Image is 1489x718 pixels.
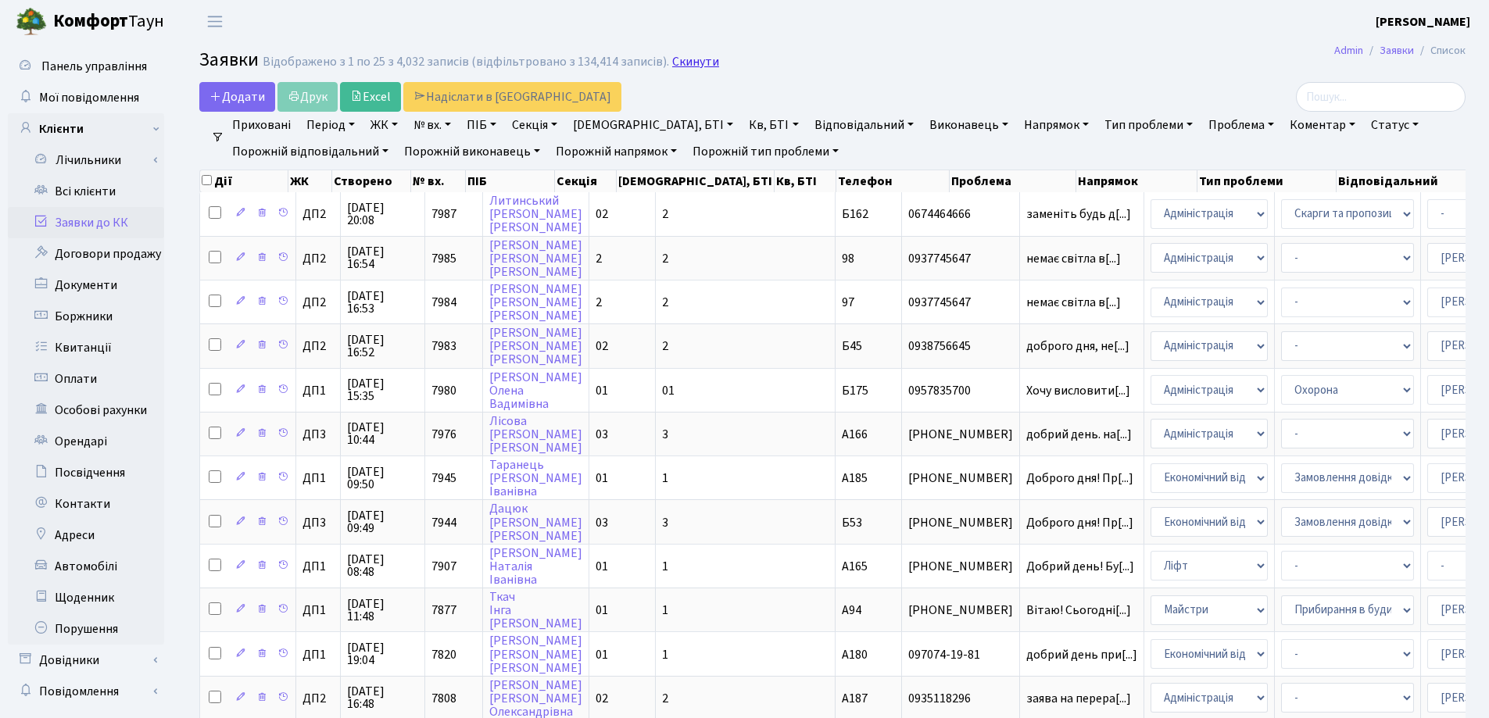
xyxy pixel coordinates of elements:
a: Щоденник [8,582,164,613]
span: 7980 [431,382,456,399]
a: Всі клієнти [8,176,164,207]
a: Контакти [8,488,164,520]
a: Клієнти [8,113,164,145]
a: Коментар [1283,112,1362,138]
a: Напрямок [1018,112,1095,138]
span: А180 [842,646,868,663]
span: ДП1 [302,384,334,397]
a: Лічильники [18,145,164,176]
span: 3 [662,514,668,531]
span: [PHONE_NUMBER] [908,516,1013,529]
span: А187 [842,690,868,707]
span: Таун [53,9,164,35]
span: 7944 [431,514,456,531]
span: А94 [842,602,861,619]
a: Кв, БТІ [743,112,804,138]
span: 0937745647 [908,252,1013,265]
span: ДП1 [302,604,334,616]
img: logo.png [16,6,47,38]
span: 03 [596,426,608,443]
a: Орендарі [8,426,164,457]
th: [DEMOGRAPHIC_DATA], БТІ [617,170,775,192]
span: [PHONE_NUMBER] [908,604,1013,616]
th: ПІБ [466,170,556,192]
span: [DATE] 16:52 [347,334,418,359]
span: 01 [596,646,608,663]
b: Комфорт [53,9,128,34]
span: ДП1 [302,472,334,484]
span: А185 [842,470,868,487]
a: Лісова[PERSON_NAME][PERSON_NAME] [489,413,582,456]
li: Список [1414,42,1466,59]
a: Додати [199,82,275,112]
span: А166 [842,426,868,443]
span: 1 [662,646,668,663]
span: [DATE] 09:49 [347,509,418,534]
span: 2 [662,250,668,267]
th: № вх. [411,170,466,192]
a: ПІБ [460,112,503,138]
span: 2 [662,690,668,707]
a: Заявки [1380,42,1414,59]
a: Мої повідомлення [8,82,164,113]
span: ДП2 [302,296,334,309]
a: Порожній виконавець [398,138,546,165]
a: Довідники [8,645,164,676]
a: Документи [8,270,164,301]
span: 7987 [431,205,456,223]
span: Додати [209,88,265,105]
a: [PERSON_NAME][PERSON_NAME][PERSON_NAME] [489,237,582,280]
a: Повідомлення [8,676,164,707]
a: Період [300,112,361,138]
a: [PERSON_NAME][PERSON_NAME][PERSON_NAME] [489,324,582,368]
span: 02 [596,690,608,707]
a: ЖК [364,112,404,138]
span: 7976 [431,426,456,443]
a: Заявки до КК [8,207,164,238]
span: Заявки [199,46,259,73]
th: Секція [555,170,617,192]
span: [PHONE_NUMBER] [908,472,1013,484]
a: Excel [340,82,401,112]
span: [DATE] 19:04 [347,641,418,666]
span: ДП3 [302,428,334,441]
span: 01 [596,470,608,487]
span: 0938756645 [908,340,1013,352]
span: 98 [842,250,854,267]
span: Б53 [842,514,862,531]
span: 7820 [431,646,456,663]
span: ДП2 [302,340,334,352]
span: ДП2 [302,252,334,265]
a: Договори продажу [8,238,164,270]
a: Дацюк[PERSON_NAME][PERSON_NAME] [489,501,582,545]
span: 01 [596,602,608,619]
span: 02 [596,338,608,355]
span: 2 [662,294,668,311]
span: ДП2 [302,692,334,705]
span: Доброго дня! Пр[...] [1026,470,1133,487]
span: немає світла в[...] [1026,294,1121,311]
a: Admin [1334,42,1363,59]
span: 3 [662,426,668,443]
a: [DEMOGRAPHIC_DATA], БТІ [567,112,739,138]
span: 1 [662,602,668,619]
a: [PERSON_NAME]НаталіяІванівна [489,545,582,588]
a: Статус [1365,112,1425,138]
span: 97 [842,294,854,311]
span: доброго дня, не[...] [1026,338,1129,355]
span: 2 [662,338,668,355]
th: Створено [332,170,411,192]
span: Вітаю! Сьогодні[...] [1026,602,1131,619]
a: Проблема [1202,112,1280,138]
span: добрий день. на[...] [1026,426,1132,443]
span: немає світла в[...] [1026,250,1121,267]
span: Б175 [842,382,868,399]
span: 7985 [431,250,456,267]
a: ТкачІнга[PERSON_NAME] [489,588,582,632]
span: 7983 [431,338,456,355]
span: [DATE] 16:54 [347,245,418,270]
span: 7907 [431,558,456,575]
a: Боржники [8,301,164,332]
th: Напрямок [1076,170,1198,192]
span: 2 [596,294,602,311]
